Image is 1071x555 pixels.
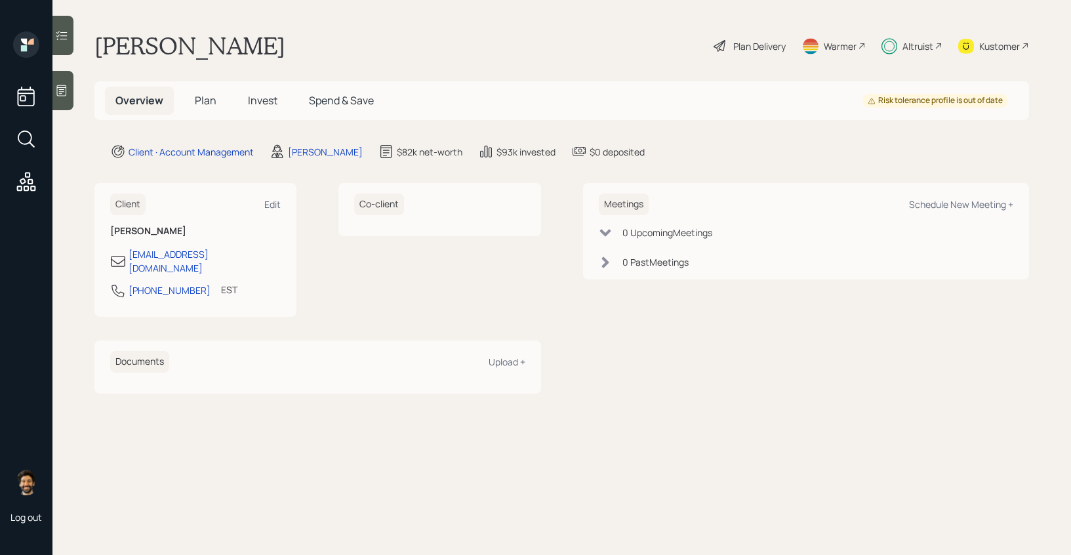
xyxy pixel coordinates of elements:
[288,145,363,159] div: [PERSON_NAME]
[354,194,404,215] h6: Co-client
[110,226,281,237] h6: [PERSON_NAME]
[264,198,281,211] div: Edit
[129,247,281,275] div: [EMAIL_ADDRESS][DOMAIN_NAME]
[909,198,1013,211] div: Schedule New Meeting +
[622,255,689,269] div: 0 Past Meeting s
[733,39,786,53] div: Plan Delivery
[110,351,169,373] h6: Documents
[902,39,933,53] div: Altruist
[622,226,712,239] div: 0 Upcoming Meeting s
[115,93,163,108] span: Overview
[94,31,285,60] h1: [PERSON_NAME]
[496,145,556,159] div: $93k invested
[110,194,146,215] h6: Client
[309,93,374,108] span: Spend & Save
[979,39,1020,53] div: Kustomer
[248,93,277,108] span: Invest
[590,145,645,159] div: $0 deposited
[221,283,237,297] div: EST
[10,511,42,524] div: Log out
[129,145,254,159] div: Client · Account Management
[13,469,39,495] img: eric-schwartz-headshot.png
[195,93,216,108] span: Plan
[868,95,1003,106] div: Risk tolerance profile is out of date
[397,145,462,159] div: $82k net-worth
[489,356,525,368] div: Upload +
[129,283,211,297] div: [PHONE_NUMBER]
[824,39,857,53] div: Warmer
[599,194,649,215] h6: Meetings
